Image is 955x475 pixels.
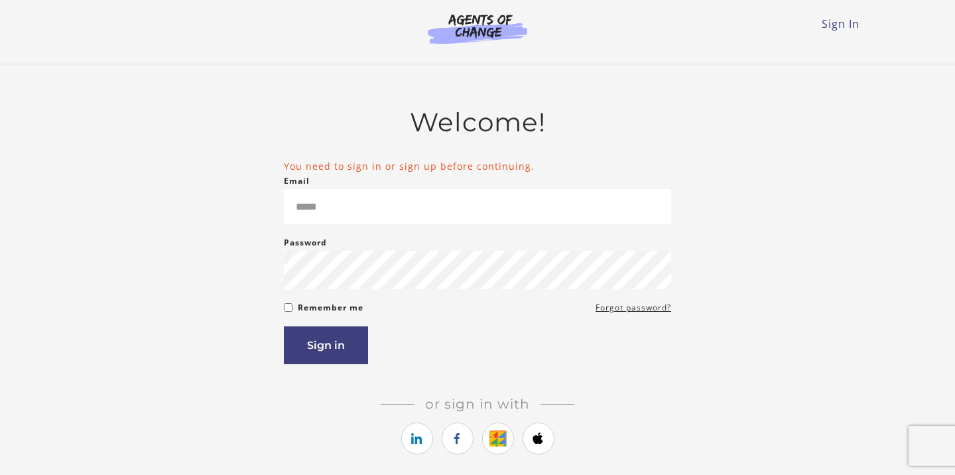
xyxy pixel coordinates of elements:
[284,107,671,138] h2: Welcome!
[284,173,310,189] label: Email
[822,17,859,31] a: Sign In
[284,326,368,364] button: Sign in
[284,159,671,173] li: You need to sign in or sign up before continuing.
[414,13,541,44] img: Agents of Change Logo
[401,423,433,454] a: https://courses.thinkific.com/users/auth/linkedin?ss%5Breferral%5D=&ss%5Buser_return_to%5D=%2Fcou...
[298,300,363,316] label: Remember me
[284,235,327,251] label: Password
[523,423,554,454] a: https://courses.thinkific.com/users/auth/apple?ss%5Breferral%5D=&ss%5Buser_return_to%5D=%2Fcourse...
[414,396,541,412] span: Or sign in with
[596,300,671,316] a: Forgot password?
[482,423,514,454] a: https://courses.thinkific.com/users/auth/google?ss%5Breferral%5D=&ss%5Buser_return_to%5D=%2Fcours...
[442,423,474,454] a: https://courses.thinkific.com/users/auth/facebook?ss%5Breferral%5D=&ss%5Buser_return_to%5D=%2Fcou...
